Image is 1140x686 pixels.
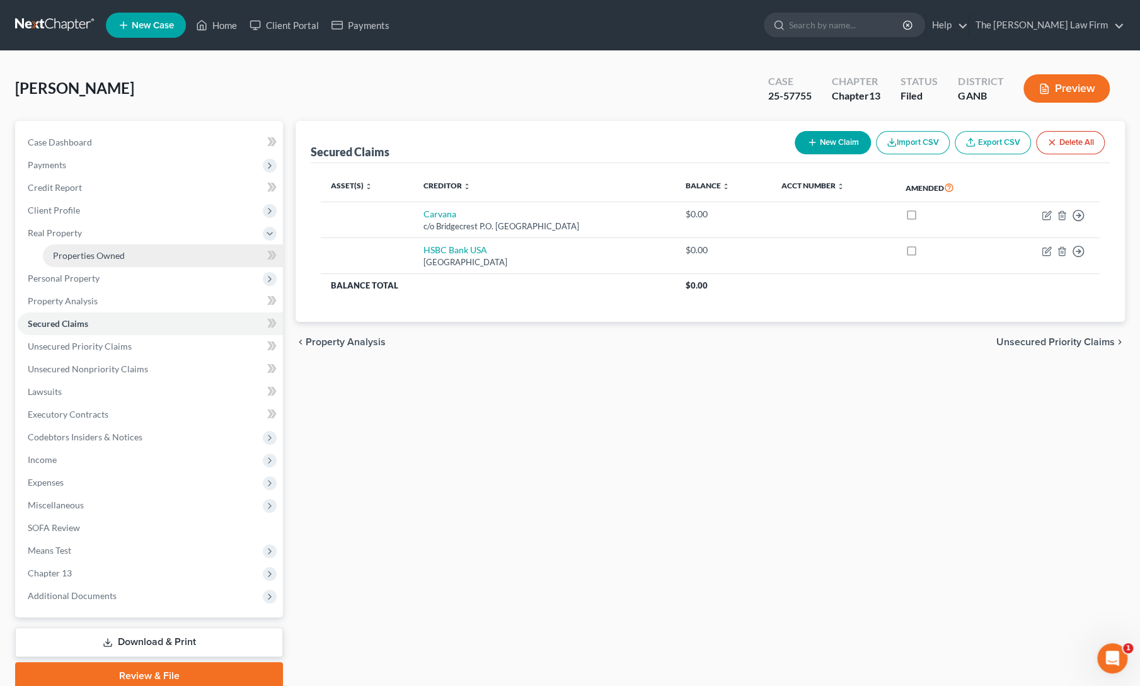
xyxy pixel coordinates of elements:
th: Balance Total [321,274,676,297]
a: The [PERSON_NAME] Law Firm [969,14,1124,37]
i: chevron_right [1115,337,1125,347]
span: 1 [1123,643,1133,653]
span: $0.00 [686,280,708,290]
i: unfold_more [365,183,372,190]
button: Preview [1023,74,1110,103]
a: Client Portal [243,14,325,37]
div: [GEOGRAPHIC_DATA] [423,256,665,268]
a: Credit Report [18,176,283,199]
span: Credit Report [28,182,82,193]
a: SOFA Review [18,517,283,539]
i: unfold_more [463,183,471,190]
button: Unsecured Priority Claims chevron_right [996,337,1125,347]
button: New Claim [795,131,871,154]
div: 25-57755 [768,89,812,103]
a: Property Analysis [18,290,283,312]
div: District [958,74,1003,89]
a: Unsecured Nonpriority Claims [18,358,283,380]
i: chevron_left [296,337,306,347]
span: Miscellaneous [28,500,84,510]
span: Real Property [28,227,82,238]
a: Balance unfold_more [686,181,730,190]
button: chevron_left Property Analysis [296,337,386,347]
i: unfold_more [722,183,730,190]
a: HSBC Bank USA [423,244,487,255]
a: Asset(s) unfold_more [331,181,372,190]
a: Export CSV [955,131,1031,154]
th: Amended [895,173,998,202]
span: Unsecured Nonpriority Claims [28,363,148,374]
div: $0.00 [686,244,761,256]
button: Delete All [1036,131,1105,154]
span: Properties Owned [53,250,125,261]
a: Executory Contracts [18,403,283,426]
span: Payments [28,159,66,170]
a: Acct Number unfold_more [781,181,844,190]
span: Personal Property [28,273,100,283]
span: 13 [869,89,880,101]
span: Income [28,454,57,465]
a: Properties Owned [43,244,283,267]
button: Import CSV [876,131,950,154]
span: Client Profile [28,205,80,215]
span: Unsecured Priority Claims [28,341,132,352]
div: Case [768,74,812,89]
a: Payments [325,14,396,37]
a: Case Dashboard [18,131,283,154]
span: Case Dashboard [28,137,92,147]
span: SOFA Review [28,522,80,533]
a: Creditor unfold_more [423,181,471,190]
a: Unsecured Priority Claims [18,335,283,358]
div: Secured Claims [311,144,389,159]
div: Chapter [832,89,880,103]
span: [PERSON_NAME] [15,79,134,97]
span: Property Analysis [306,337,386,347]
div: Filed [901,89,938,103]
a: Help [926,14,968,37]
div: c/o Bridgecrest P.O. [GEOGRAPHIC_DATA] [423,220,665,232]
span: Additional Documents [28,590,117,601]
a: Download & Print [15,627,283,657]
div: $0.00 [686,208,761,220]
a: Carvana [423,209,456,219]
span: Unsecured Priority Claims [996,337,1115,347]
div: Status [901,74,938,89]
span: Expenses [28,477,64,488]
span: Executory Contracts [28,409,108,420]
div: Chapter [832,74,880,89]
span: Lawsuits [28,386,62,397]
input: Search by name... [789,13,904,37]
span: New Case [132,21,174,30]
i: unfold_more [837,183,844,190]
span: Secured Claims [28,318,88,329]
span: Means Test [28,545,71,556]
a: Home [190,14,243,37]
a: Secured Claims [18,312,283,335]
iframe: Intercom live chat [1097,643,1127,673]
span: Codebtors Insiders & Notices [28,432,142,442]
a: Lawsuits [18,380,283,403]
span: Property Analysis [28,295,98,306]
span: Chapter 13 [28,568,72,578]
div: GANB [958,89,1003,103]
